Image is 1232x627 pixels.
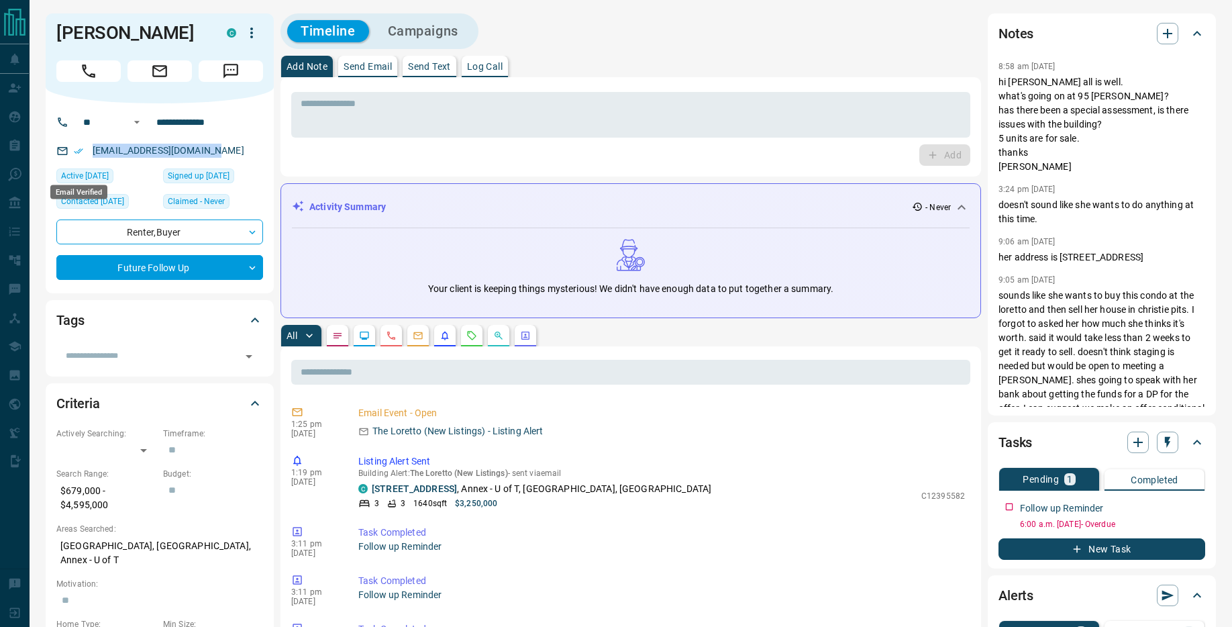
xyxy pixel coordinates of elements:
[61,169,109,183] span: Active [DATE]
[998,432,1032,453] h2: Tasks
[292,195,970,220] div: Activity Summary- Never
[358,406,965,420] p: Email Event - Open
[287,20,369,42] button: Timeline
[56,468,156,480] p: Search Range:
[998,75,1205,174] p: hi [PERSON_NAME] all is well. what's going on at 95 [PERSON_NAME]? has there been a special asses...
[309,200,386,214] p: Activity Summary
[56,309,84,331] h2: Tags
[358,526,965,540] p: Task Completed
[56,578,263,590] p: Motivation:
[998,237,1056,246] p: 9:06 am [DATE]
[440,330,450,341] svg: Listing Alerts
[998,185,1056,194] p: 3:24 pm [DATE]
[291,468,338,477] p: 1:19 pm
[168,195,225,208] span: Claimed - Never
[358,588,965,602] p: Follow up Reminder
[466,330,477,341] svg: Requests
[1131,475,1178,485] p: Completed
[56,22,207,44] h1: [PERSON_NAME]
[998,426,1205,459] div: Tasks
[287,62,327,71] p: Add Note
[413,330,423,341] svg: Emails
[199,60,263,82] span: Message
[56,255,263,280] div: Future Follow Up
[56,60,121,82] span: Call
[127,60,192,82] span: Email
[998,585,1033,606] h2: Alerts
[227,28,236,38] div: condos.ca
[291,539,338,548] p: 3:11 pm
[408,62,451,71] p: Send Text
[998,538,1205,560] button: New Task
[358,469,965,478] p: Building Alert : - sent via email
[921,490,965,502] p: C12395582
[925,201,951,213] p: - Never
[386,330,397,341] svg: Calls
[50,185,107,199] div: Email Verified
[998,275,1056,285] p: 9:05 am [DATE]
[291,477,338,487] p: [DATE]
[56,194,156,213] div: Mon May 12 2025
[372,424,544,438] p: The Loretto (New Listings) - Listing Alert
[344,62,392,71] p: Send Email
[372,482,711,496] p: , Annex - U of T, [GEOGRAPHIC_DATA], [GEOGRAPHIC_DATA]
[56,535,263,571] p: [GEOGRAPHIC_DATA], [GEOGRAPHIC_DATA], Annex - U of T
[74,146,83,156] svg: Email Verified
[287,331,297,340] p: All
[358,484,368,493] div: condos.ca
[1067,475,1072,484] p: 1
[359,330,370,341] svg: Lead Browsing Activity
[372,483,457,494] a: [STREET_ADDRESS]
[1020,518,1205,530] p: 6:00 a.m. [DATE] - Overdue
[1023,475,1059,484] p: Pending
[413,497,447,510] p: 1640 sqft
[240,347,258,366] button: Open
[291,429,338,438] p: [DATE]
[56,523,263,535] p: Areas Searched:
[56,304,263,336] div: Tags
[998,23,1033,44] h2: Notes
[291,420,338,429] p: 1:25 pm
[56,480,156,516] p: $679,000 - $4,595,000
[998,62,1056,71] p: 8:58 am [DATE]
[358,454,965,469] p: Listing Alert Sent
[374,497,379,510] p: 3
[291,548,338,558] p: [DATE]
[998,289,1205,430] p: sounds like she wants to buy this condo at the loretto and then sell her house in christie pits. ...
[998,579,1205,612] div: Alerts
[163,468,263,480] p: Budget:
[455,497,497,510] p: $3,250,000
[467,62,503,71] p: Log Call
[374,20,472,42] button: Campaigns
[56,387,263,420] div: Criteria
[358,540,965,554] p: Follow up Reminder
[520,330,531,341] svg: Agent Actions
[61,195,124,208] span: Contacted [DATE]
[129,114,145,130] button: Open
[291,587,338,597] p: 3:11 pm
[56,428,156,440] p: Actively Searching:
[332,330,343,341] svg: Notes
[93,145,244,156] a: [EMAIL_ADDRESS][DOMAIN_NAME]
[410,469,508,478] span: The Loretto (New Listings)
[56,220,263,244] div: Renter , Buyer
[428,282,833,296] p: Your client is keeping things mysterious! We didn't have enough data to put together a summary.
[163,428,263,440] p: Timeframe:
[358,574,965,588] p: Task Completed
[56,168,156,187] div: Wed Jun 25 2025
[163,168,263,187] div: Mon Jul 14 2014
[401,497,405,510] p: 3
[1020,501,1103,516] p: Follow up Reminder
[998,250,1205,264] p: her address is [STREET_ADDRESS]
[291,597,338,606] p: [DATE]
[998,17,1205,50] div: Notes
[56,393,100,414] h2: Criteria
[493,330,504,341] svg: Opportunities
[998,198,1205,226] p: doesn't sound like she wants to do anything at this time.
[168,169,229,183] span: Signed up [DATE]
